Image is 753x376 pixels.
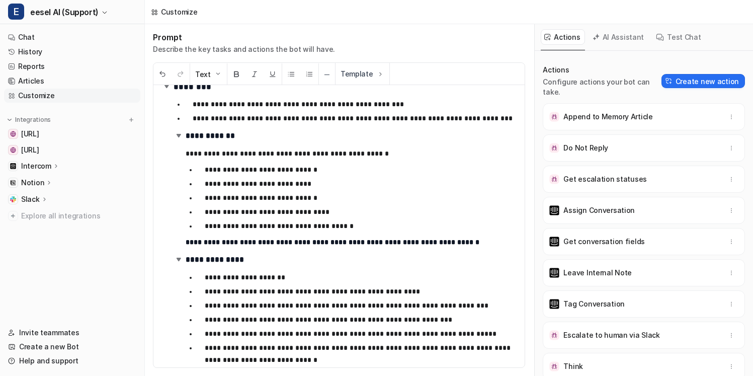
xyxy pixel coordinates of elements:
[153,63,172,85] button: Undo
[174,254,184,264] img: expand-arrow.svg
[15,116,51,124] p: Integrations
[4,30,140,44] a: Chat
[153,44,335,54] p: Describe the key tasks and actions the bot will have.
[4,115,54,125] button: Integrations
[336,63,389,85] button: Template
[563,205,635,215] p: Assign Conversation
[4,354,140,368] a: Help and support
[4,326,140,340] a: Invite teammates
[214,70,222,78] img: Dropdown Down Arrow
[153,32,335,42] h1: Prompt
[300,63,318,85] button: Ordered List
[190,63,227,85] button: Text
[10,163,16,169] img: Intercom
[376,70,384,78] img: Template
[549,361,559,371] img: Think icon
[549,330,559,340] img: Escalate to human via Slack icon
[21,178,44,188] p: Notion
[549,268,559,278] img: Leave Internal Note icon
[264,63,282,85] button: Underline
[250,70,259,78] img: Italic
[227,63,245,85] button: Bold
[10,180,16,186] img: Notion
[245,63,264,85] button: Italic
[10,131,16,137] img: docs.eesel.ai
[563,237,645,247] p: Get conversation fields
[4,143,140,157] a: www.eesel.ai[URL]
[21,161,51,171] p: Intercom
[128,116,135,123] img: menu_add.svg
[563,268,632,278] p: Leave Internal Note
[21,194,40,204] p: Slack
[4,127,140,141] a: docs.eesel.ai[URL]
[661,74,745,88] button: Create new action
[21,208,136,224] span: Explore all integrations
[21,129,39,139] span: [URL]
[172,63,190,85] button: Redo
[4,209,140,223] a: Explore all integrations
[8,211,18,221] img: explore all integrations
[4,45,140,59] a: History
[549,237,559,247] img: Get conversation fields icon
[549,205,559,215] img: Assign Conversation icon
[30,5,99,19] span: eesel AI (Support)
[549,299,559,309] img: Tag Conversation icon
[174,130,184,140] img: expand-arrow.svg
[4,59,140,73] a: Reports
[177,70,185,78] img: Redo
[549,112,559,122] img: Append to Memory Article icon
[665,78,673,85] img: Create action
[543,77,661,97] p: Configure actions your bot can take.
[541,29,584,45] button: Actions
[269,70,277,78] img: Underline
[543,65,661,75] p: Actions
[305,70,313,78] img: Ordered List
[21,145,39,155] span: [URL]
[4,89,140,103] a: Customize
[10,147,16,153] img: www.eesel.ai
[282,63,300,85] button: Unordered List
[652,29,705,45] button: Test Chat
[563,361,583,371] p: Think
[6,116,13,123] img: expand menu
[589,29,649,45] button: AI Assistant
[287,70,295,78] img: Unordered List
[563,330,659,340] p: Escalate to human via Slack
[4,340,140,354] a: Create a new Bot
[563,299,625,309] p: Tag Conversation
[563,143,608,153] p: Do Not Reply
[232,70,240,78] img: Bold
[158,70,166,78] img: Undo
[319,63,335,85] button: ─
[161,81,172,91] img: expand-arrow.svg
[563,112,652,122] p: Append to Memory Article
[10,196,16,202] img: Slack
[161,7,197,17] div: Customize
[549,143,559,153] img: Do Not Reply icon
[4,74,140,88] a: Articles
[563,174,647,184] p: Get escalation statuses
[549,174,559,184] img: Get escalation statuses icon
[8,4,24,20] span: E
